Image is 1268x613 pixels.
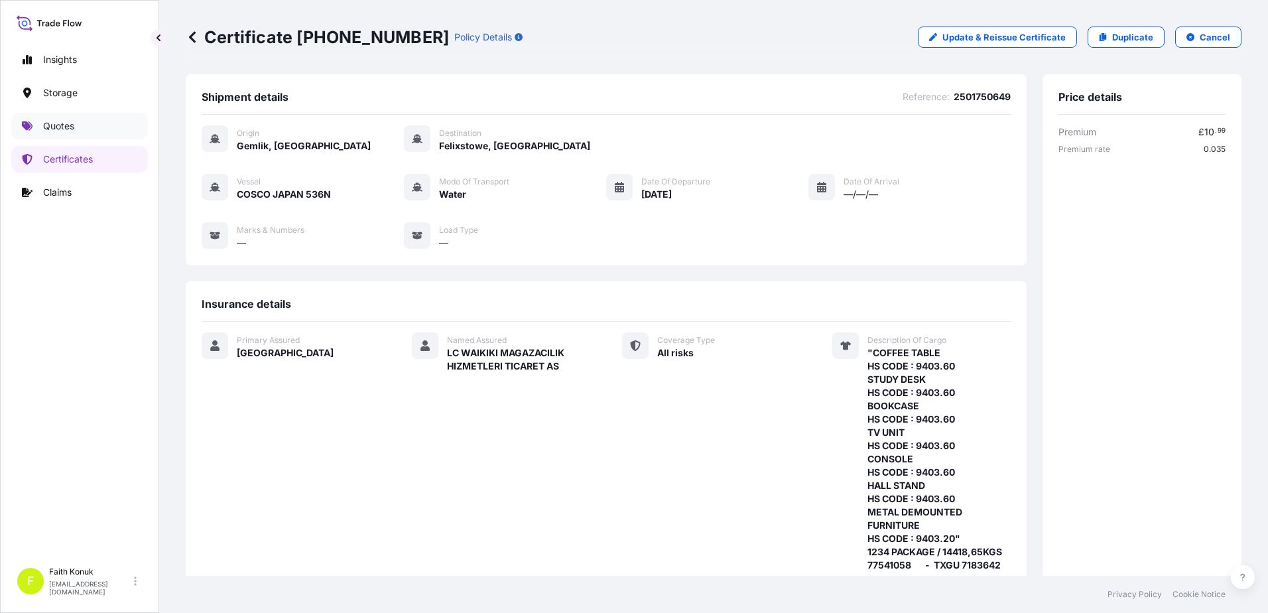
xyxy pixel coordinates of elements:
[1108,589,1162,600] a: Privacy Policy
[11,46,148,73] a: Insights
[1204,127,1214,137] span: 10
[447,346,590,373] span: LC WAIKIKI MAGAZACILIK HIZMETLERI TICARET AS
[43,119,74,133] p: Quotes
[1175,27,1241,48] button: Cancel
[954,90,1011,103] span: 2501750649
[942,31,1066,44] p: Update & Reissue Certificate
[447,335,507,346] span: Named Assured
[237,225,304,236] span: Marks & Numbers
[202,90,288,103] span: Shipment details
[844,188,878,201] span: —/—/—
[844,176,899,187] span: Date of Arrival
[237,128,259,139] span: Origin
[439,225,478,236] span: Load Type
[641,176,710,187] span: Date of Departure
[1218,129,1226,133] span: 99
[237,335,300,346] span: Primary Assured
[49,580,131,596] p: [EMAIL_ADDRESS][DOMAIN_NAME]
[237,346,334,360] span: [GEOGRAPHIC_DATA]
[11,146,148,172] a: Certificates
[1058,90,1122,103] span: Price details
[27,575,34,588] span: F
[439,139,590,153] span: Felixstowe, [GEOGRAPHIC_DATA]
[43,86,78,100] p: Storage
[1088,27,1165,48] a: Duplicate
[237,236,246,249] span: —
[11,80,148,106] a: Storage
[202,297,291,310] span: Insurance details
[1112,31,1153,44] p: Duplicate
[439,188,466,201] span: Water
[1198,127,1204,137] span: £
[11,179,148,206] a: Claims
[237,139,371,153] span: Gemlik, [GEOGRAPHIC_DATA]
[903,90,950,103] span: Reference :
[641,188,672,201] span: [DATE]
[1058,144,1110,155] span: Premium rate
[237,188,331,201] span: COSCO JAPAN 536N
[11,113,148,139] a: Quotes
[43,186,72,199] p: Claims
[1200,31,1230,44] p: Cancel
[454,31,512,44] p: Policy Details
[43,153,93,166] p: Certificates
[439,176,509,187] span: Mode of Transport
[918,27,1077,48] a: Update & Reissue Certificate
[186,27,449,48] p: Certificate [PHONE_NUMBER]
[1173,589,1226,600] a: Cookie Notice
[1058,125,1096,139] span: Premium
[1215,129,1217,133] span: .
[867,335,946,346] span: Description Of Cargo
[439,128,481,139] span: Destination
[439,236,448,249] span: —
[43,53,77,66] p: Insights
[657,346,694,360] span: All risks
[49,567,131,577] p: Faith Konuk
[867,346,1011,612] span: "COFFEE TABLE HS CODE : 9403.60 STUDY DESK HS CODE : 9403.60 BOOKCASE HS CODE : 9403.60 TV UNIT H...
[657,335,715,346] span: Coverage Type
[237,176,261,187] span: Vessel
[1204,144,1226,155] span: 0.035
